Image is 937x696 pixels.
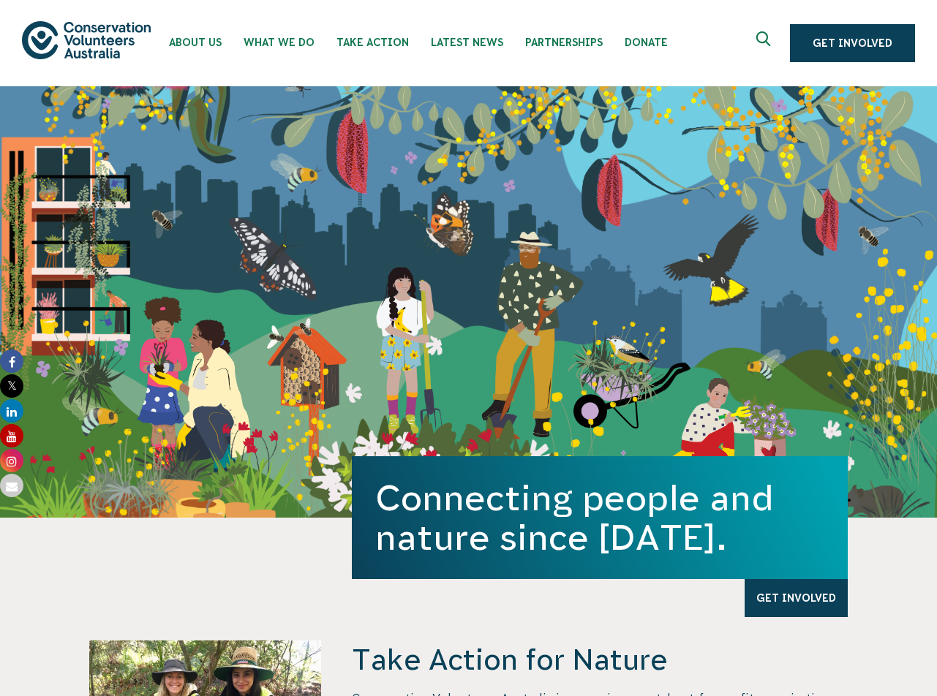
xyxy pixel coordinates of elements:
span: Take Action [336,37,409,48]
h4: Take Action for Nature [352,640,848,678]
a: Get Involved [745,579,848,617]
span: Expand search box [756,31,775,55]
button: Expand search box Close search box [748,26,783,61]
h1: Connecting people and nature since [DATE]. [375,478,824,557]
img: logo.svg [22,21,151,58]
span: Partnerships [525,37,603,48]
span: Donate [625,37,668,48]
span: About Us [169,37,222,48]
a: Get Involved [790,24,915,62]
span: Latest News [431,37,503,48]
span: What We Do [244,37,315,48]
